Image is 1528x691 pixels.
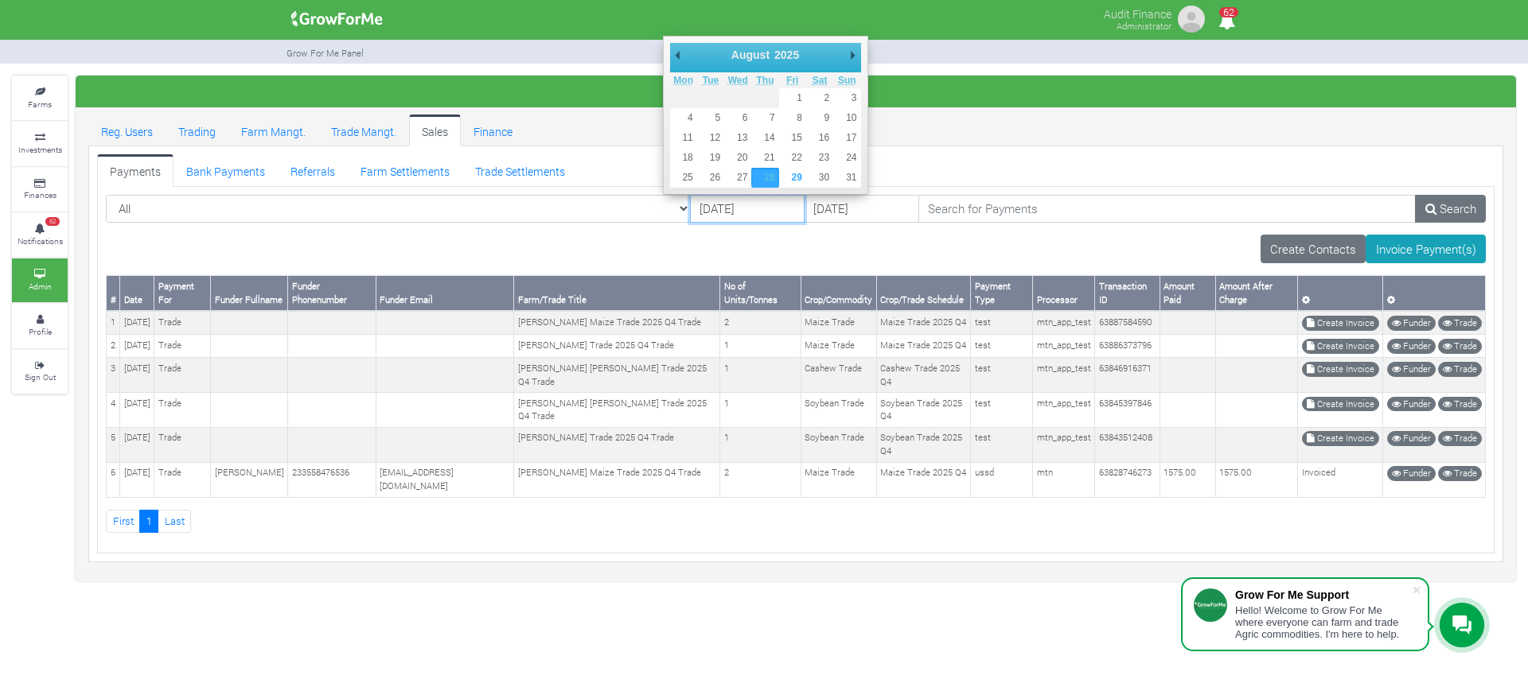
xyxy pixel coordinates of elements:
[801,276,876,311] th: Crop/Commodity
[107,427,120,462] td: 5
[1175,3,1207,35] img: growforme image
[120,462,154,497] td: [DATE]
[1387,339,1436,354] a: Funder
[286,3,388,35] img: growforme image
[833,168,860,188] button: 31
[1033,276,1095,311] th: Processor
[697,148,724,168] button: 19
[1235,604,1412,640] div: Hello! Welcome to Grow For Me where everyone can farm and trade Agric commodities. I'm here to help.
[833,128,860,148] button: 17
[106,510,140,533] a: First
[724,128,751,148] button: 13
[845,43,861,67] button: Next Month
[833,148,860,168] button: 24
[720,358,801,393] td: 1
[806,128,833,148] button: 16
[286,47,364,59] small: Grow For Me Panel
[779,88,806,108] button: 1
[12,122,68,165] a: Investments
[514,335,720,358] td: [PERSON_NAME] Trade 2025 Q4 Trade
[409,115,461,146] a: Sales
[670,148,697,168] button: 18
[1215,462,1297,497] td: 1575.00
[107,462,120,497] td: 6
[107,393,120,428] td: 4
[876,393,970,428] td: Soybean Trade 2025 Q4
[12,168,68,212] a: Finances
[751,168,778,188] button: 28
[12,76,68,120] a: Farms
[12,258,68,302] a: Admin
[1302,362,1379,377] a: Create Invoice
[166,115,228,146] a: Trading
[1033,462,1095,497] td: mtn
[1387,431,1436,446] a: Funder
[88,115,166,146] a: Reg. Users
[720,427,801,462] td: 1
[228,115,318,146] a: Farm Mangt.
[971,335,1033,358] td: test
[1219,7,1238,17] span: 62
[1033,311,1095,334] td: mtn_app_test
[1033,393,1095,428] td: mtn_app_test
[751,148,778,168] button: 21
[876,335,970,358] td: Maize Trade 2025 Q4
[1215,276,1297,311] th: Amount After Charge
[971,393,1033,428] td: test
[697,128,724,148] button: 12
[24,189,57,200] small: Finances
[670,128,697,148] button: 11
[971,427,1033,462] td: test
[1033,358,1095,393] td: mtn_app_test
[772,43,801,67] div: 2025
[1438,362,1482,377] a: Trade
[1033,427,1095,462] td: mtn_app_test
[670,168,697,188] button: 25
[154,358,211,393] td: Trade
[514,462,720,497] td: [PERSON_NAME] Maize Trade 2025 Q4 Trade
[120,276,154,311] th: Date
[1095,427,1160,462] td: 63843512408
[757,75,774,86] abbr: Thursday
[1160,276,1215,311] th: Amount Paid
[720,462,801,497] td: 2
[154,393,211,428] td: Trade
[1095,335,1160,358] td: 63886373796
[1415,195,1486,223] a: Search
[348,154,462,186] a: Farm Settlements
[833,108,860,128] button: 10
[697,108,724,128] button: 5
[1117,20,1171,32] small: Administrator
[724,108,751,128] button: 6
[514,358,720,393] td: [PERSON_NAME] [PERSON_NAME] Trade 2025 Q4 Trade
[1302,316,1379,331] a: Create Invoice
[462,154,578,186] a: Trade Settlements
[1438,466,1482,481] a: Trade
[1261,235,1366,263] a: Create Contacts
[376,462,513,497] td: [EMAIL_ADDRESS][DOMAIN_NAME]
[376,276,513,311] th: Funder Email
[673,75,693,86] abbr: Monday
[1438,316,1482,331] a: Trade
[1095,393,1160,428] td: 63845397846
[28,99,52,110] small: Farms
[804,195,918,223] input: DD/MM/YYYY
[107,358,120,393] td: 3
[806,88,833,108] button: 2
[876,427,970,462] td: Soybean Trade 2025 Q4
[751,108,778,128] button: 7
[120,358,154,393] td: [DATE]
[971,276,1033,311] th: Payment Type
[801,335,876,358] td: Maize Trade
[29,326,52,337] small: Profile
[1160,462,1215,497] td: 1575.00
[918,195,1417,223] input: Search for Payments
[107,335,120,358] td: 2
[724,148,751,168] button: 20
[18,144,62,155] small: Investments
[1366,235,1486,263] a: Invoice Payment(s)
[45,217,60,227] span: 62
[278,154,348,186] a: Referrals
[514,311,720,334] td: [PERSON_NAME] Maize Trade 2025 Q4 Trade
[120,427,154,462] td: [DATE]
